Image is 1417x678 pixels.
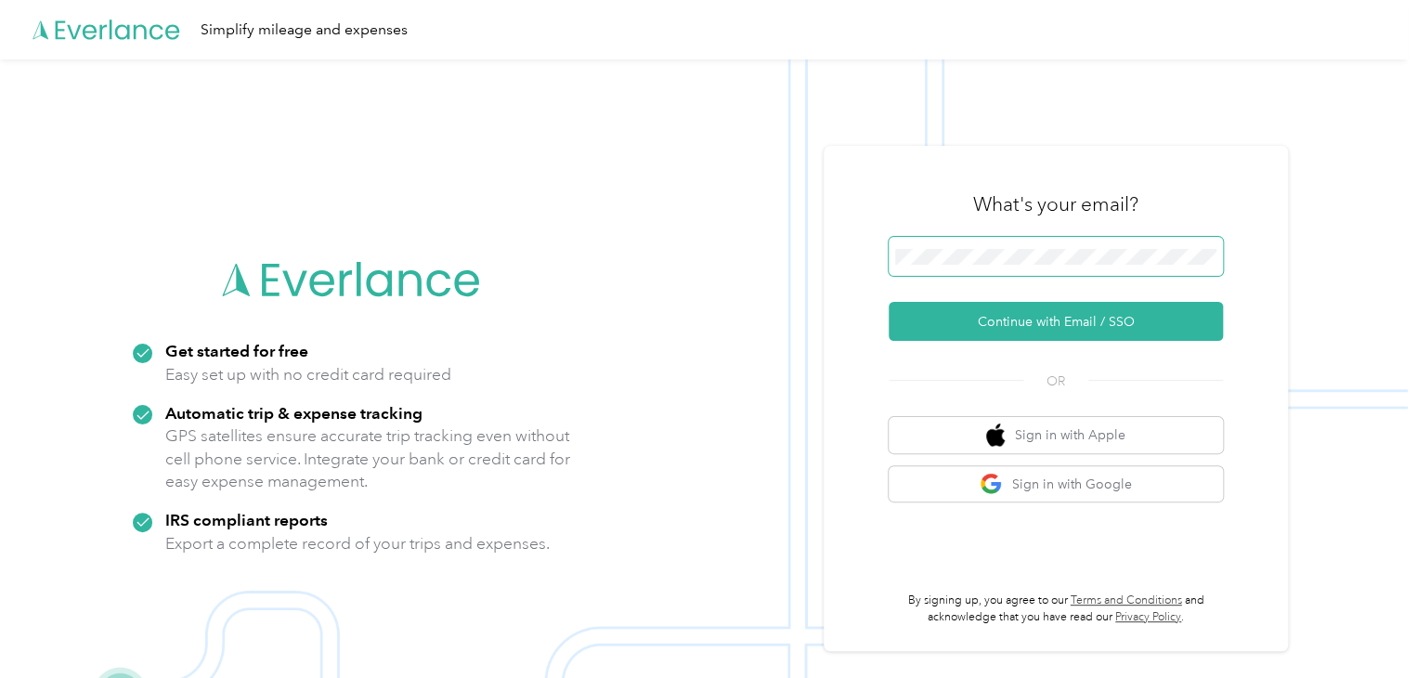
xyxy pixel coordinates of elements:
[165,363,451,386] p: Easy set up with no credit card required
[165,403,422,423] strong: Automatic trip & expense tracking
[980,473,1003,496] img: google logo
[1071,593,1182,607] a: Terms and Conditions
[165,424,571,493] p: GPS satellites ensure accurate trip tracking even without cell phone service. Integrate your bank...
[889,417,1223,453] button: apple logoSign in with Apple
[201,19,408,42] div: Simplify mileage and expenses
[986,424,1005,447] img: apple logo
[889,466,1223,502] button: google logoSign in with Google
[165,341,308,360] strong: Get started for free
[973,191,1138,217] h3: What's your email?
[1115,610,1181,624] a: Privacy Policy
[889,302,1223,341] button: Continue with Email / SSO
[165,510,328,529] strong: IRS compliant reports
[1023,372,1088,391] span: OR
[889,593,1223,625] p: By signing up, you agree to our and acknowledge that you have read our .
[165,532,550,555] p: Export a complete record of your trips and expenses.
